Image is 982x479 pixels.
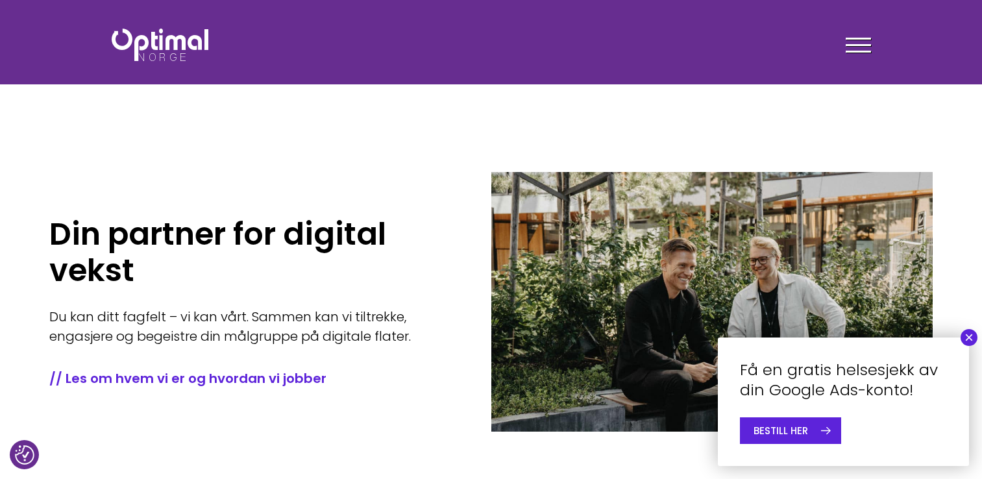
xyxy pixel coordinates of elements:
[49,369,452,387] a: // Les om hvem vi er og hvordan vi jobber
[15,445,34,465] img: Revisit consent button
[740,360,947,400] h4: Få en gratis helsesjekk av din Google Ads-konto!
[15,445,34,465] button: Samtykkepreferanser
[49,216,452,289] h1: Din partner for digital vekst
[740,417,841,444] a: BESTILL HER
[49,307,452,346] p: Du kan ditt fagfelt – vi kan vårt. Sammen kan vi tiltrekke, engasjere og begeistre din målgruppe ...
[112,29,208,61] img: Optimal Norge
[961,329,977,346] button: Close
